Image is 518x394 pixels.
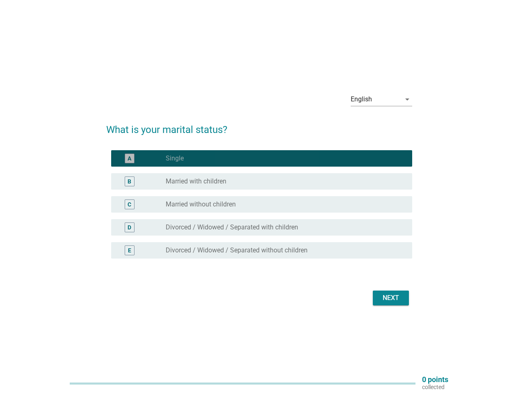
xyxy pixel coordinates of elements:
label: Married without children [166,200,236,208]
div: Next [379,293,402,303]
label: Divorced / Widowed / Separated without children [166,246,308,254]
button: Next [373,291,409,305]
label: Married with children [166,177,226,186]
i: arrow_drop_down [402,94,412,104]
div: E [128,246,131,255]
p: 0 points [422,376,448,383]
div: A [128,154,131,163]
div: B [128,177,131,186]
h2: What is your marital status? [106,114,412,137]
div: English [351,96,372,103]
label: Single [166,154,184,163]
div: D [128,223,131,232]
label: Divorced / Widowed / Separated with children [166,223,298,231]
div: C [128,200,131,209]
p: collected [422,383,448,391]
